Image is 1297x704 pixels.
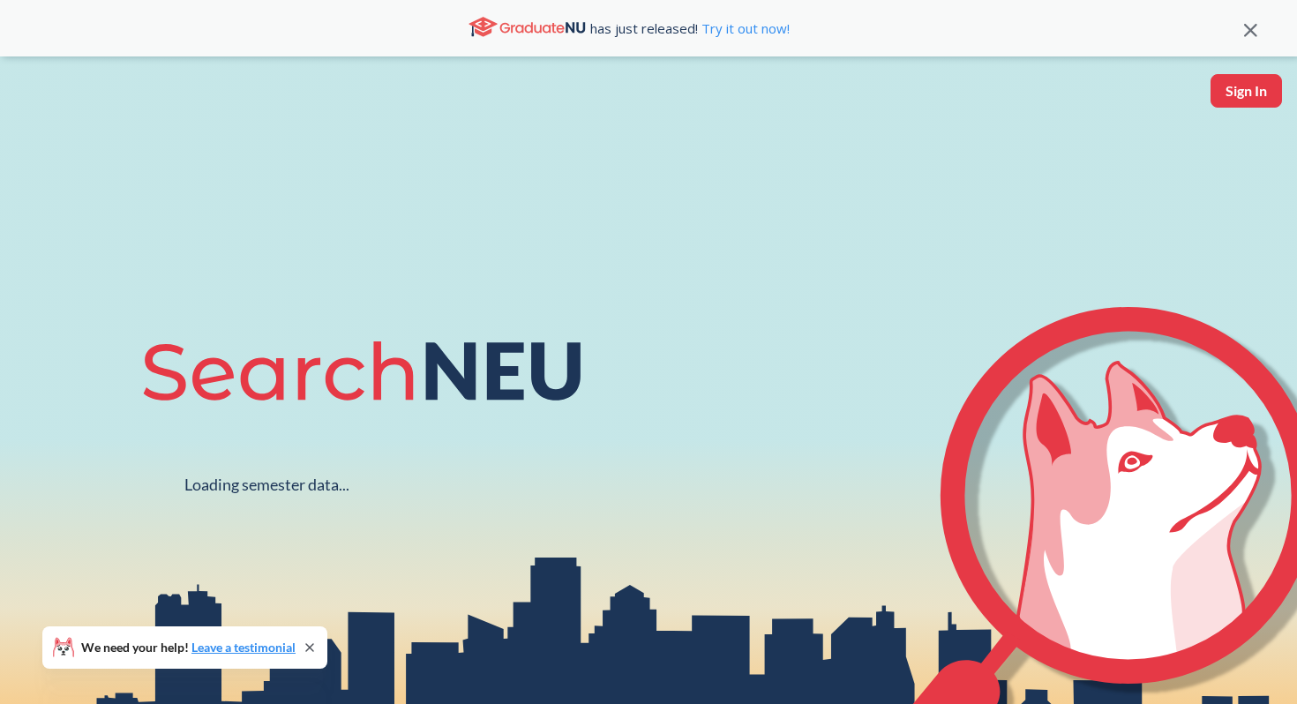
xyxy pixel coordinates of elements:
[698,19,790,37] a: Try it out now!
[18,74,59,128] img: sandbox logo
[590,19,790,38] span: has just released!
[18,74,59,133] a: sandbox logo
[81,641,296,654] span: We need your help!
[184,475,349,495] div: Loading semester data...
[191,640,296,655] a: Leave a testimonial
[1211,74,1282,108] button: Sign In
